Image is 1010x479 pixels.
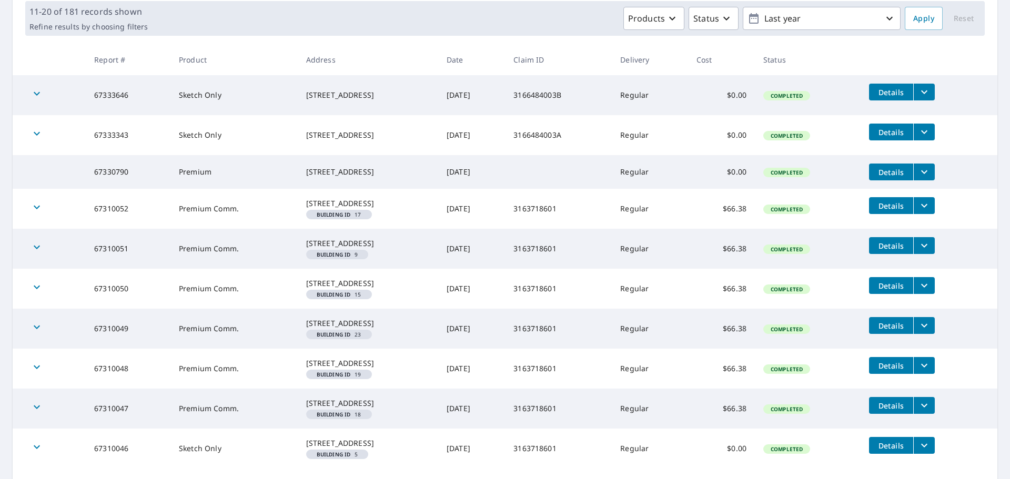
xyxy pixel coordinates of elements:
[688,389,755,429] td: $66.38
[875,127,907,137] span: Details
[612,189,688,229] td: Regular
[86,44,170,75] th: Report #
[612,349,688,389] td: Regular
[86,115,170,155] td: 67333343
[317,372,351,377] em: Building ID
[306,167,430,177] div: [STREET_ADDRESS]
[612,115,688,155] td: Regular
[306,358,430,369] div: [STREET_ADDRESS]
[875,167,907,177] span: Details
[764,92,809,99] span: Completed
[505,429,612,468] td: 3163718601
[875,361,907,371] span: Details
[905,7,943,30] button: Apply
[29,22,148,32] p: Refine results by choosing filters
[86,389,170,429] td: 67310047
[306,438,430,449] div: [STREET_ADDRESS]
[760,9,883,28] p: Last year
[310,452,365,457] span: 5
[86,155,170,189] td: 67330790
[764,206,809,213] span: Completed
[317,452,351,457] em: Building ID
[86,189,170,229] td: 67310052
[310,212,368,217] span: 17
[310,372,368,377] span: 19
[170,229,298,269] td: Premium Comm.
[306,318,430,329] div: [STREET_ADDRESS]
[505,44,612,75] th: Claim ID
[306,198,430,209] div: [STREET_ADDRESS]
[170,349,298,389] td: Premium Comm.
[764,445,809,453] span: Completed
[170,44,298,75] th: Product
[764,325,809,333] span: Completed
[913,12,934,25] span: Apply
[317,332,351,337] em: Building ID
[505,309,612,349] td: 3163718601
[913,437,935,454] button: filesDropdownBtn-67310046
[688,75,755,115] td: $0.00
[764,405,809,413] span: Completed
[764,365,809,373] span: Completed
[306,398,430,409] div: [STREET_ADDRESS]
[869,277,913,294] button: detailsBtn-67310050
[505,189,612,229] td: 3163718601
[869,164,913,180] button: detailsBtn-67330790
[306,90,430,100] div: [STREET_ADDRESS]
[628,12,665,25] p: Products
[875,201,907,211] span: Details
[612,389,688,429] td: Regular
[310,412,368,417] span: 18
[170,155,298,189] td: Premium
[913,197,935,214] button: filesDropdownBtn-67310052
[438,269,505,309] td: [DATE]
[86,349,170,389] td: 67310048
[29,5,148,18] p: 11-20 of 181 records shown
[913,397,935,414] button: filesDropdownBtn-67310047
[688,229,755,269] td: $66.38
[317,252,351,257] em: Building ID
[505,349,612,389] td: 3163718601
[505,115,612,155] td: 3166484003A
[913,84,935,100] button: filesDropdownBtn-67333646
[170,189,298,229] td: Premium Comm.
[689,7,739,30] button: Status
[170,75,298,115] td: Sketch Only
[913,317,935,334] button: filesDropdownBtn-67310049
[764,169,809,176] span: Completed
[913,124,935,140] button: filesDropdownBtn-67333343
[505,229,612,269] td: 3163718601
[688,115,755,155] td: $0.00
[764,286,809,293] span: Completed
[688,44,755,75] th: Cost
[913,277,935,294] button: filesDropdownBtn-67310050
[688,189,755,229] td: $66.38
[317,412,351,417] em: Building ID
[86,269,170,309] td: 67310050
[86,75,170,115] td: 67333646
[438,389,505,429] td: [DATE]
[764,246,809,253] span: Completed
[505,389,612,429] td: 3163718601
[170,309,298,349] td: Premium Comm.
[86,309,170,349] td: 67310049
[623,7,684,30] button: Products
[612,229,688,269] td: Regular
[306,238,430,249] div: [STREET_ADDRESS]
[755,44,861,75] th: Status
[170,269,298,309] td: Premium Comm.
[306,130,430,140] div: [STREET_ADDRESS]
[310,332,368,337] span: 23
[438,155,505,189] td: [DATE]
[869,237,913,254] button: detailsBtn-67310051
[317,292,351,297] em: Building ID
[86,229,170,269] td: 67310051
[505,269,612,309] td: 3163718601
[693,12,719,25] p: Status
[875,321,907,331] span: Details
[438,115,505,155] td: [DATE]
[438,309,505,349] td: [DATE]
[869,84,913,100] button: detailsBtn-67333646
[612,269,688,309] td: Regular
[875,87,907,97] span: Details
